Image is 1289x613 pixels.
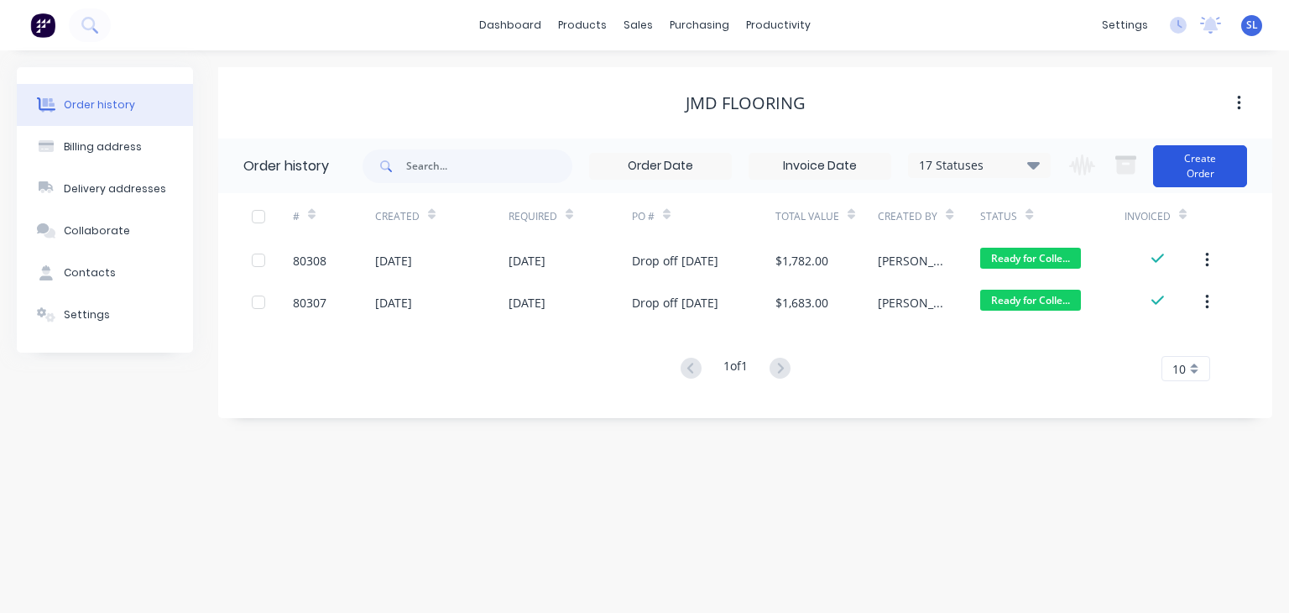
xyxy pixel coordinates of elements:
div: Created By [878,193,980,239]
input: Invoice Date [749,154,890,179]
div: Contacts [64,265,116,280]
div: [PERSON_NAME] [878,294,947,312]
div: Billing address [64,139,142,155]
button: Collaborate [17,210,193,252]
div: Settings [64,307,110,322]
div: [DATE] [509,294,545,312]
div: productivity [738,13,819,38]
div: [DATE] [509,252,545,270]
div: Drop off [DATE] [632,252,718,270]
div: $1,683.00 [775,294,828,312]
div: Status [980,193,1124,239]
div: # [293,193,375,239]
div: settings [1093,13,1156,38]
div: Order history [243,156,329,176]
div: purchasing [661,13,738,38]
div: PO # [632,193,775,239]
button: Settings [17,294,193,336]
div: Total Value [775,193,878,239]
button: Delivery addresses [17,168,193,210]
div: Created [375,209,420,224]
div: Delivery addresses [64,181,166,196]
div: 80307 [293,294,326,312]
div: Drop off [DATE] [632,294,718,312]
div: [DATE] [375,294,412,312]
div: Required [509,193,632,239]
div: Invoiced [1125,209,1171,224]
span: SL [1246,18,1258,33]
div: sales [615,13,661,38]
div: PO # [632,209,655,224]
div: 80308 [293,252,326,270]
a: dashboard [471,13,550,38]
div: Total Value [775,209,839,224]
div: Created By [878,209,937,224]
div: # [293,209,300,224]
span: Ready for Colle... [980,248,1081,269]
div: Order history [64,97,135,113]
button: Contacts [17,252,193,294]
input: Order Date [590,154,731,179]
div: 17 Statuses [909,156,1050,175]
input: Search... [406,149,572,183]
span: Ready for Colle... [980,290,1081,311]
div: 1 of 1 [723,357,748,381]
div: Invoiced [1125,193,1207,239]
button: Order history [17,84,193,126]
div: Collaborate [64,223,130,238]
div: Status [980,209,1017,224]
button: Billing address [17,126,193,168]
div: JMD Flooring [686,93,806,113]
div: [DATE] [375,252,412,270]
div: products [550,13,615,38]
div: [PERSON_NAME] [878,252,947,270]
div: Created [375,193,509,239]
img: Factory [30,13,55,38]
div: $1,782.00 [775,252,828,270]
button: Create Order [1153,145,1247,187]
div: Required [509,209,557,224]
span: 10 [1172,360,1186,378]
